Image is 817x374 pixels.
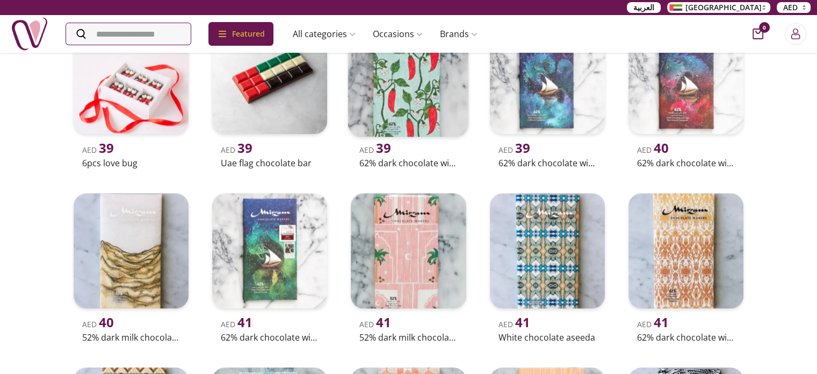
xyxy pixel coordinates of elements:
[212,193,327,308] img: uae-gifts-62% Dark Chocolate with Dates & Fennel
[498,157,596,170] h2: 62% dark chocolate with cardamom and coffee
[498,145,530,155] span: AED
[221,331,319,344] h2: 62% dark chocolate with dates & fennel
[628,193,743,308] img: uae-gifts-62% Dark Chocolate with Khabeesa
[376,313,391,331] span: 41
[237,313,252,331] span: 41
[346,15,470,172] a: uae-gifts-62% Dark Chocolate with Kashmiri ChilliAED 3962% dark chocolate with kashmiri chilli
[82,145,114,155] span: AED
[667,2,770,13] button: [GEOGRAPHIC_DATA]
[637,331,735,344] h2: 62% dark chocolate with khabeesa
[624,189,748,346] a: uae-gifts-62% Dark Chocolate with KhabeesaAED 4162% dark chocolate with khabeesa
[486,15,609,172] a: uae-gifts-62% Dark Chocolate with Cardamom and CoffeeAED 3962% dark chocolate with cardamom and c...
[637,145,669,155] span: AED
[633,2,654,13] span: العربية
[490,193,605,308] img: uae-gifts-White Chocolate Aseeda
[284,23,364,45] a: All categories
[74,193,189,308] img: uae-gifts-52% Dark Milk Chocolate with Ragag
[628,19,743,134] img: uae-gifts-62% Dark Chocolate with Figs, Star Anise & Cinnamon
[351,193,466,308] img: uae-gifts-52% Dark Milk Chocolate with Coconut
[99,313,114,331] span: 40
[208,15,331,172] a: uae-gifts-UAE FLAG CHOCOLATE BARAED 39Uae flag chocolate bar
[208,189,331,346] a: uae-gifts-62% Dark Chocolate with Dates & FennelAED 4162% dark chocolate with dates & fennel
[498,331,596,344] h2: White chocolate aseeda
[82,157,180,170] h2: 6pcs love bug
[237,139,252,157] span: 39
[66,23,191,45] input: Search
[654,139,669,157] span: 40
[753,29,763,39] button: cart-button
[669,4,682,11] img: Arabic_dztd3n.png
[515,139,530,157] span: 39
[74,19,189,134] img: uae-gifts-6pcs Love Bug
[221,157,319,170] h2: Uae flag chocolate bar
[498,319,530,329] span: AED
[759,22,770,33] span: 0
[785,23,806,45] button: Login
[777,2,811,13] button: AED
[376,139,391,157] span: 39
[783,2,798,13] span: AED
[490,19,605,134] img: uae-gifts-62% Dark Chocolate with Cardamom and Coffee
[515,313,530,331] span: 41
[637,319,669,329] span: AED
[685,2,762,13] span: [GEOGRAPHIC_DATA]
[359,331,457,344] h2: 52% dark milk chocolate with coconut
[346,189,470,346] a: uae-gifts-52% Dark Milk Chocolate with CoconutAED 4152% dark milk chocolate with coconut
[637,157,735,170] h2: 62% dark chocolate with figs, star anise & cinnamon
[99,139,114,157] span: 39
[364,23,431,45] a: Occasions
[208,22,273,46] div: Featured
[82,319,114,329] span: AED
[348,16,469,137] img: uae-gifts-62% Dark Chocolate with Kashmiri Chilli
[624,15,748,172] a: uae-gifts-62% Dark Chocolate with Figs, Star Anise & CinnamonAED 4062% dark chocolate with figs, ...
[431,23,486,45] a: Brands
[69,15,193,172] a: uae-gifts-6pcs Love BugAED 396pcs love bug
[359,145,391,155] span: AED
[654,313,669,331] span: 41
[11,15,48,53] img: Nigwa-uae-gifts
[221,319,252,329] span: AED
[212,19,327,134] img: uae-gifts-UAE FLAG CHOCOLATE BAR
[221,145,252,155] span: AED
[359,319,391,329] span: AED
[486,189,609,346] a: uae-gifts-White Chocolate AseedaAED 41White chocolate aseeda
[359,157,457,170] h2: 62% dark chocolate with kashmiri chilli
[82,331,180,344] h2: 52% dark milk chocolate with ragag
[69,189,193,346] a: uae-gifts-52% Dark Milk Chocolate with RagagAED 4052% dark milk chocolate with ragag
